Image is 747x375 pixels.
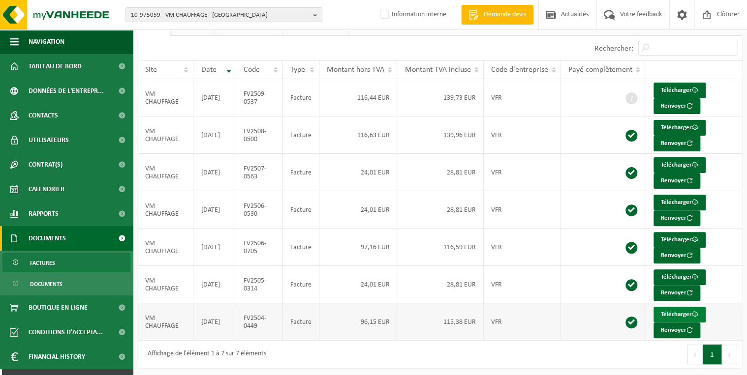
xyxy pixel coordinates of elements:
[491,66,548,74] span: Code d'entreprise
[654,173,700,189] button: Renvoyer
[283,229,319,266] td: Facture
[29,103,58,128] span: Contacts
[397,303,483,341] td: 115,38 EUR
[138,229,193,266] td: VM CHAUFFAGE
[654,120,706,136] a: Télécharger
[29,177,64,202] span: Calendrier
[654,307,706,322] a: Télécharger
[236,303,283,341] td: FV2504-0449
[193,303,236,341] td: [DATE]
[138,116,193,154] td: VM CHAUFFAGE
[319,303,398,341] td: 96,15 EUR
[654,195,706,210] a: Télécharger
[193,266,236,303] td: [DATE]
[703,345,722,364] button: 1
[319,229,398,266] td: 97,16 EUR
[143,346,266,363] div: Affichage de l'élément 1 à 7 sur 7 éléments
[193,79,236,116] td: [DATE]
[687,345,703,364] button: Previous
[722,345,737,364] button: Next
[654,210,700,226] button: Renvoyer
[594,45,633,53] label: Rechercher:
[29,152,62,177] span: Contrat(s)
[29,345,85,369] span: Financial History
[193,191,236,229] td: [DATE]
[138,79,193,116] td: VM CHAUFFAGE
[568,66,632,74] span: Payé complètement
[145,66,157,74] span: Site
[29,128,69,152] span: Utilisateurs
[283,116,319,154] td: Facture
[654,285,700,301] button: Renvoyer
[397,116,483,154] td: 139,96 EUR
[29,29,64,54] span: Navigation
[654,98,700,114] button: Renvoyer
[236,266,283,303] td: FV2505-0314
[319,266,398,303] td: 24,01 EUR
[654,157,706,173] a: Télécharger
[125,7,322,22] button: 10-975059 - VM CHAUFFAGE - [GEOGRAPHIC_DATA]
[138,303,193,341] td: VM CHAUFFAGE
[319,191,398,229] td: 24,01 EUR
[397,191,483,229] td: 28,81 EUR
[236,154,283,191] td: FV2507-0563
[236,229,283,266] td: FV2506-0705
[654,136,700,151] button: Renvoyer
[484,79,561,116] td: VFR
[138,191,193,229] td: VM CHAUFFAGE
[2,253,130,272] a: Factures
[481,10,529,20] span: Demande devis
[283,303,319,341] td: Facture
[484,266,561,303] td: VFR
[236,191,283,229] td: FV2506-0530
[138,266,193,303] td: VM CHAUFFAGE
[29,295,88,320] span: Boutique en ligne
[405,66,470,74] span: Montant TVA incluse
[236,79,283,116] td: FV2509-0537
[654,248,700,263] button: Renvoyer
[30,275,62,293] span: Documents
[397,229,483,266] td: 116,59 EUR
[654,83,706,98] a: Télécharger
[290,66,305,74] span: Type
[283,266,319,303] td: Facture
[484,191,561,229] td: VFR
[29,226,66,251] span: Documents
[131,8,309,23] span: 10-975059 - VM CHAUFFAGE - [GEOGRAPHIC_DATA]
[193,154,236,191] td: [DATE]
[654,269,706,285] a: Télécharger
[29,54,82,79] span: Tableau de bord
[484,303,561,341] td: VFR
[193,229,236,266] td: [DATE]
[30,254,55,272] span: Factures
[397,79,483,116] td: 139,73 EUR
[193,116,236,154] td: [DATE]
[327,66,384,74] span: Montant hors TVA
[397,266,483,303] td: 28,81 EUR
[138,154,193,191] td: VM CHAUFFAGE
[244,66,260,74] span: Code
[283,79,319,116] td: Facture
[484,229,561,266] td: VFR
[484,116,561,154] td: VFR
[29,79,104,103] span: Données de l'entrepr...
[283,191,319,229] td: Facture
[29,202,59,226] span: Rapports
[319,154,398,191] td: 24,01 EUR
[2,274,130,293] a: Documents
[319,79,398,116] td: 116,44 EUR
[283,154,319,191] td: Facture
[654,232,706,248] a: Télécharger
[397,154,483,191] td: 28,81 EUR
[236,116,283,154] td: FV2508-0500
[654,322,700,338] button: Renvoyer
[319,116,398,154] td: 116,63 EUR
[29,320,103,345] span: Conditions d'accepta...
[484,154,561,191] td: VFR
[461,5,533,25] a: Demande devis
[378,7,446,22] label: Information interne
[201,66,216,74] span: Date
